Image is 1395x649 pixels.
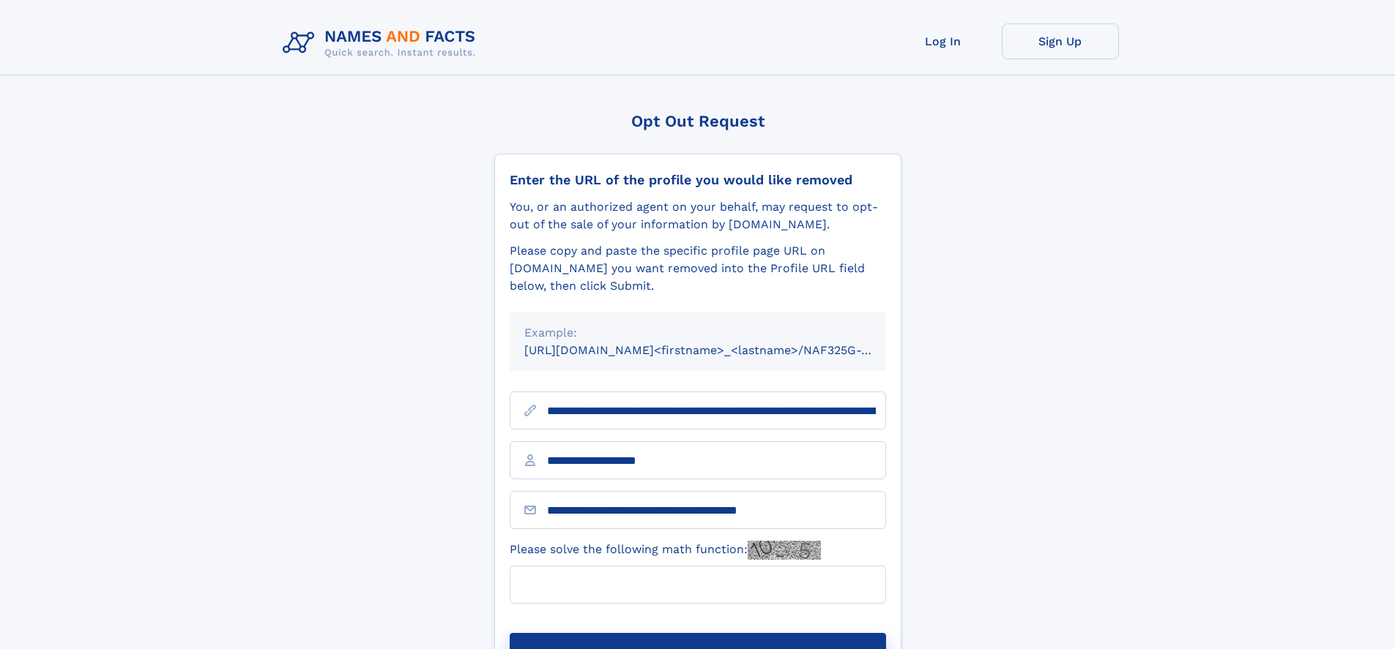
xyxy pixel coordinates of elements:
[510,242,886,295] div: Please copy and paste the specific profile page URL on [DOMAIN_NAME] you want removed into the Pr...
[277,23,488,63] img: Logo Names and Facts
[885,23,1002,59] a: Log In
[510,198,886,233] div: You, or an authorized agent on your behalf, may request to opt-out of the sale of your informatio...
[510,541,821,560] label: Please solve the following math function:
[524,343,914,357] small: [URL][DOMAIN_NAME]<firstname>_<lastname>/NAF325G-xxxxxxxx
[494,112,901,130] div: Opt Out Request
[524,324,871,342] div: Example:
[1002,23,1119,59] a: Sign Up
[510,172,886,188] div: Enter the URL of the profile you would like removed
